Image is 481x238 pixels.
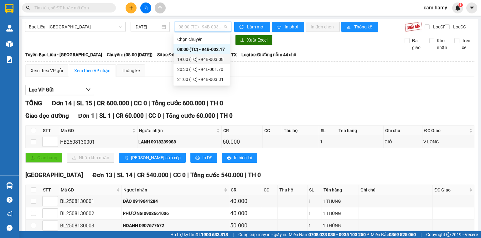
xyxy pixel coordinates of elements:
th: Tên hàng [322,185,359,195]
th: Ghi chú [359,185,433,195]
span: Mã GD [61,127,131,134]
span: printer [227,156,231,161]
div: 19:00 (TC) - 94B-003.08 [177,56,226,63]
span: cam.hamy [419,4,452,12]
span: Chuyến: (08:00 [DATE]) [107,51,153,58]
span: message [7,225,13,231]
span: copyright [446,232,451,237]
span: | [421,231,422,238]
div: 1 THÙNG [323,210,358,217]
button: syncLàm mới [234,22,270,32]
span: | [207,99,208,107]
span: Hỗ trợ kỹ thuật: [170,231,228,238]
span: sort-ascending [124,156,128,161]
span: file-add [143,6,148,10]
div: LANH 0918239988 [138,138,220,145]
div: Xem theo VP gửi [31,67,63,74]
div: 08:00 (TC) - 94B-003.17 [177,46,226,53]
button: sort-ascending[PERSON_NAME] sắp xếp [119,153,186,163]
th: CC [262,185,277,195]
span: | [73,99,75,107]
th: Tên hàng [337,126,383,136]
span: SL 14 [117,171,132,179]
span: ĐC Giao [434,186,468,193]
span: Lọc CR [431,23,447,30]
span: TH 0 [220,112,233,119]
span: | [145,112,147,119]
span: CC 0 [134,99,147,107]
span: Đơn 14 [52,99,72,107]
span: Người nhận [139,127,215,134]
span: [PERSON_NAME] sắp xếp [131,154,181,161]
th: SL [308,185,322,195]
span: Số xe: 94B-003.17 [157,51,192,58]
span: | [245,171,246,179]
div: 60.000 [223,137,261,146]
input: 13/08/2025 [134,23,160,30]
button: printerIn phơi [272,22,304,32]
span: Đơn 13 [92,171,112,179]
span: CC 0 [148,112,161,119]
img: 9k= [405,22,422,32]
button: downloadNhập kho nhận [67,153,114,163]
div: BL2508130001 [60,197,121,205]
button: caret-down [466,2,477,13]
span: question-circle [7,197,13,203]
span: Đơn 1 [78,112,95,119]
span: notification [7,211,13,217]
span: SL 1 [99,112,111,119]
span: Bạc Liêu - Sài Gòn [29,22,122,32]
span: In biên lai [234,154,252,161]
th: CC [263,126,282,136]
div: 1 [320,138,336,145]
span: caret-down [469,5,475,11]
img: solution-icon [6,56,13,63]
div: Chọn chuyến [173,34,230,44]
input: Tìm tên, số ĐT hoặc mã đơn [34,4,108,11]
div: ĐÀO 0919641284 [123,198,228,205]
span: bar-chart [346,25,352,30]
div: 40.000 [230,209,261,218]
span: CR 600.000 [97,99,129,107]
img: warehouse-icon [6,25,13,32]
span: Trên xe [459,37,475,51]
div: 40.000 [230,197,261,206]
th: SL [319,126,337,136]
span: search [26,6,30,10]
img: warehouse-icon [6,182,13,189]
button: plus [126,2,137,13]
strong: 1900 633 818 [201,232,228,237]
span: CR 540.000 [137,171,168,179]
div: 1 [308,210,321,217]
span: | [217,112,218,119]
div: Chọn chuyến [177,36,226,43]
th: STT [41,185,59,195]
div: 1 THÙNG [323,222,358,229]
button: printerIn biên lai [222,153,257,163]
td: BL2508130002 [59,207,122,220]
div: BL2508130002 [60,210,121,217]
span: sync [239,25,245,30]
span: plus [129,6,133,10]
span: ⚪️ [367,233,369,236]
span: Tổng cước 540.000 [190,171,243,179]
span: TH 0 [210,99,223,107]
span: | [134,171,136,179]
span: | [187,171,189,179]
span: In DS [202,154,212,161]
span: Làm mới [247,23,265,30]
th: Ghi chú [384,126,423,136]
span: printer [277,25,282,30]
span: Tổng cước 60.000 [166,112,215,119]
span: Người nhận [123,186,223,193]
b: Tuyến: Bạc Liêu - [GEOGRAPHIC_DATA] [25,52,102,57]
span: In phơi [285,23,299,30]
div: HB2508130001 [60,138,136,146]
th: CR [229,185,262,195]
span: | [148,99,150,107]
span: Miền Bắc [371,231,416,238]
span: | [163,112,164,119]
div: Xem theo VP nhận [74,67,111,74]
span: Xuất Excel [247,37,267,43]
button: aim [155,2,166,13]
